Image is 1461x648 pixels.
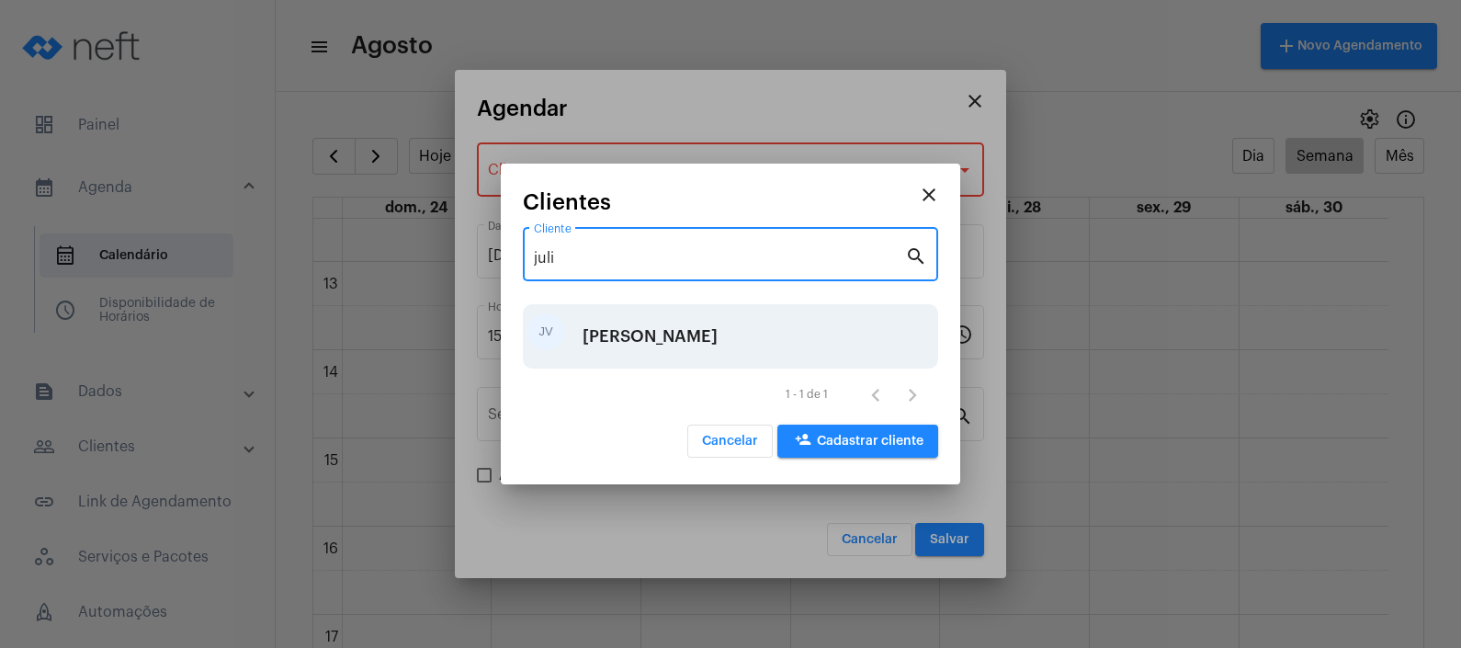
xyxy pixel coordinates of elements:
mat-icon: close [918,184,940,206]
mat-icon: person_add [792,431,814,453]
button: Cadastrar cliente [777,425,938,458]
mat-icon: search [905,244,927,267]
div: 1 - 1 de 1 [786,389,828,401]
input: Pesquisar cliente [534,250,905,267]
button: Próxima página [894,376,931,413]
span: Cancelar [702,435,758,448]
button: Cancelar [687,425,773,458]
div: JV [527,313,564,350]
button: Página anterior [857,376,894,413]
span: Cadastrar cliente [792,435,923,448]
span: Clientes [523,190,611,214]
div: [PERSON_NAME] [583,309,718,364]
